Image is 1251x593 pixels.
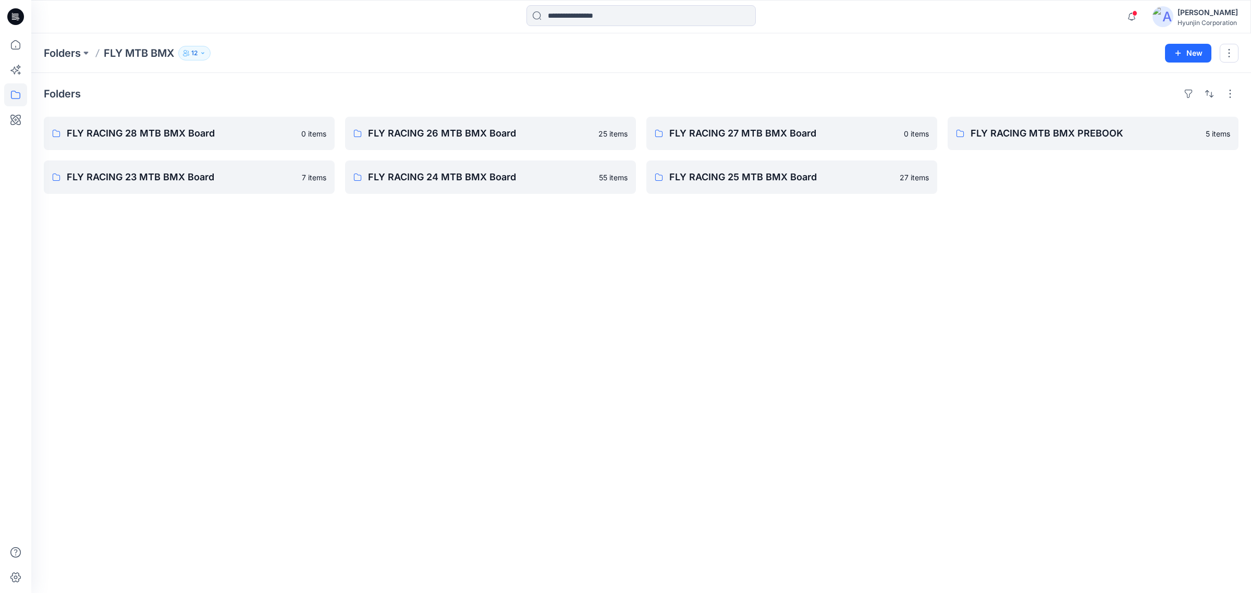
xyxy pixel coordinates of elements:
[669,170,893,184] p: FLY RACING 25 MTB BMX Board
[178,46,211,60] button: 12
[900,172,929,183] p: 27 items
[368,170,593,184] p: FLY RACING 24 MTB BMX Board
[646,117,937,150] a: FLY RACING 27 MTB BMX Board0 items
[345,160,636,194] a: FLY RACING 24 MTB BMX Board55 items
[1152,6,1173,27] img: avatar
[904,128,929,139] p: 0 items
[1178,19,1238,27] div: Hyunjin Corporation
[44,46,81,60] a: Folders
[302,172,326,183] p: 7 items
[1178,6,1238,19] div: [PERSON_NAME]
[948,117,1238,150] a: FLY RACING MTB BMX PREBOOK5 items
[971,126,1199,141] p: FLY RACING MTB BMX PREBOOK
[599,172,628,183] p: 55 items
[67,126,295,141] p: FLY RACING 28 MTB BMX Board
[345,117,636,150] a: FLY RACING 26 MTB BMX Board25 items
[67,170,296,184] p: FLY RACING 23 MTB BMX Board
[301,128,326,139] p: 0 items
[598,128,628,139] p: 25 items
[191,47,198,59] p: 12
[669,126,898,141] p: FLY RACING 27 MTB BMX Board
[1206,128,1230,139] p: 5 items
[44,160,335,194] a: FLY RACING 23 MTB BMX Board7 items
[44,117,335,150] a: FLY RACING 28 MTB BMX Board0 items
[44,88,81,100] h4: Folders
[1165,44,1211,63] button: New
[104,46,174,60] p: FLY MTB BMX
[368,126,592,141] p: FLY RACING 26 MTB BMX Board
[646,160,937,194] a: FLY RACING 25 MTB BMX Board27 items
